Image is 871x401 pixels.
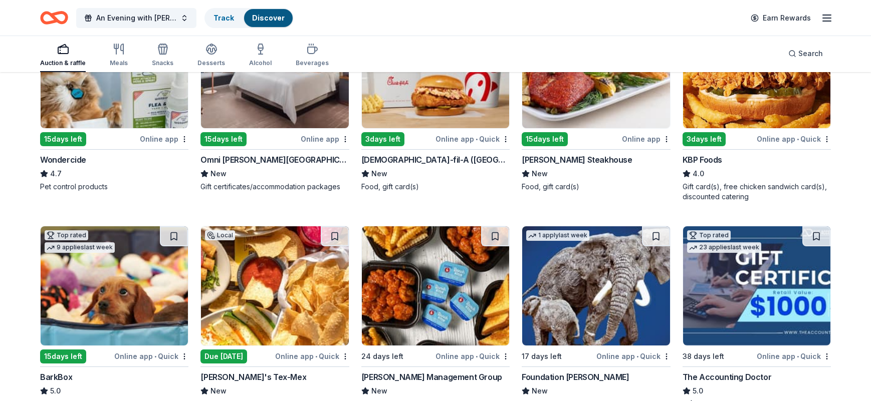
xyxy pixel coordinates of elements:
a: Image for Chick-fil-A (Austin)Local3days leftOnline app•Quick[DEMOGRAPHIC_DATA]-fil-A ([GEOGRAPHI... [361,9,510,192]
span: • [315,352,317,360]
img: Image for Avants Management Group [362,226,509,345]
div: Desserts [197,59,225,67]
button: TrackDiscover [204,8,294,28]
div: Auction & raffle [40,59,86,67]
a: Discover [252,14,285,22]
div: Online app Quick [435,350,510,362]
img: Image for BarkBox [41,226,188,345]
div: 17 days left [522,350,562,362]
div: Gift card(s), free chicken sandwich card(s), discounted catering [683,182,831,202]
div: Top rated [45,230,88,240]
span: • [636,352,638,360]
a: Image for KBP Foods2 applieslast week3days leftOnline app•QuickKBP Foods4.0Gift card(s), free chi... [683,9,831,202]
div: Alcohol [249,59,272,67]
button: Desserts [197,39,225,72]
div: Online app [622,133,671,145]
div: Meals [110,59,128,67]
span: • [476,135,478,143]
div: Online app Quick [596,350,671,362]
button: Snacks [152,39,173,72]
span: 5.0 [693,385,703,397]
img: Image for Foundation Michelangelo [522,226,670,345]
a: Image for Wondercide3 applieslast week15days leftOnline appWondercide4.7Pet control products [40,9,188,192]
div: Foundation [PERSON_NAME] [522,371,629,383]
div: Food, gift card(s) [361,182,510,192]
img: Image for The Accounting Doctor [683,226,830,345]
button: Meals [110,39,128,72]
div: The Accounting Doctor [683,371,772,383]
img: Image for Maudie's Tex-Mex [201,226,348,345]
div: Online app [301,133,349,145]
span: • [154,352,156,360]
div: Online app Quick [757,350,831,362]
div: 9 applies last week [45,242,115,253]
div: 15 days left [522,132,568,146]
a: Image for Omni Barton Creek Resort & Spa 2 applieslast weekLocal15days leftOnline appOmni [PERSON... [200,9,349,192]
div: Food, gift card(s) [522,182,670,192]
div: [PERSON_NAME] Steakhouse [522,154,632,166]
div: 3 days left [361,132,404,146]
div: Top rated [687,230,731,240]
div: Online app Quick [435,133,510,145]
span: • [797,135,799,143]
button: Search [780,44,831,64]
a: Track [213,14,234,22]
button: Alcohol [249,39,272,72]
div: Local [205,230,235,240]
span: New [532,385,548,397]
span: Search [798,48,823,60]
div: Due [DATE] [200,349,247,363]
div: 24 days left [361,350,403,362]
div: [PERSON_NAME] Management Group [361,371,502,383]
div: Gift certificates/accommodation packages [200,182,349,192]
span: 4.7 [50,168,62,180]
span: An Evening with [PERSON_NAME] [96,12,176,24]
span: 4.0 [693,168,704,180]
div: BarkBox [40,371,72,383]
div: [PERSON_NAME]'s Tex-Mex [200,371,306,383]
button: An Evening with [PERSON_NAME] [76,8,196,28]
div: Wondercide [40,154,86,166]
a: Image for Perry's Steakhouse1 applylast week15days leftOnline app[PERSON_NAME] SteakhouseNewFood,... [522,9,670,192]
span: New [371,385,387,397]
button: Beverages [296,39,329,72]
span: • [797,352,799,360]
div: 15 days left [40,132,86,146]
div: Online app [140,133,188,145]
div: KBP Foods [683,154,722,166]
span: New [210,385,227,397]
span: New [532,168,548,180]
a: Earn Rewards [745,9,817,27]
span: New [371,168,387,180]
div: 23 applies last week [687,242,761,253]
div: Snacks [152,59,173,67]
div: 15 days left [200,132,247,146]
span: • [476,352,478,360]
div: 1 apply last week [526,230,589,241]
div: Online app Quick [757,133,831,145]
span: 5.0 [50,385,61,397]
div: 38 days left [683,350,724,362]
div: Beverages [296,59,329,67]
div: [DEMOGRAPHIC_DATA]-fil-A ([GEOGRAPHIC_DATA]) [361,154,510,166]
a: Home [40,6,68,30]
div: Pet control products [40,182,188,192]
div: 15 days left [40,349,86,363]
div: Online app Quick [275,350,349,362]
div: 3 days left [683,132,726,146]
button: Auction & raffle [40,39,86,72]
span: New [210,168,227,180]
div: Online app Quick [114,350,188,362]
div: Omni [PERSON_NAME][GEOGRAPHIC_DATA] [200,154,349,166]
